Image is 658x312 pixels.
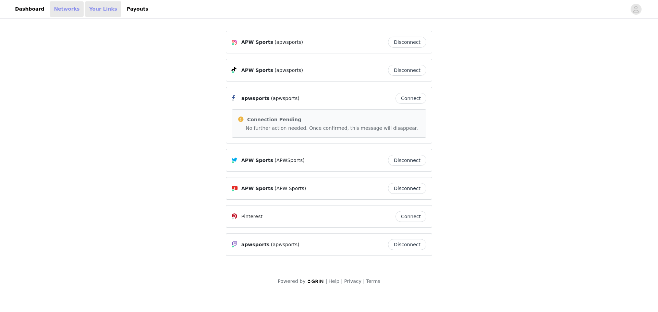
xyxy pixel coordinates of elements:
[633,4,639,15] div: avatar
[241,67,273,74] span: APW Sports
[395,211,426,222] button: Connect
[241,95,269,102] span: apwsports
[275,67,303,74] span: (apwsports)
[275,157,305,164] span: (APWSports)
[326,278,327,284] span: |
[275,185,306,192] span: (APW Sports)
[363,278,365,284] span: |
[271,95,300,102] span: (apwsports)
[85,1,121,17] a: Your Links
[278,278,305,284] span: Powered by
[241,39,273,46] span: APW Sports
[388,239,426,250] button: Disconnect
[123,1,153,17] a: Payouts
[388,65,426,76] button: Disconnect
[388,155,426,166] button: Disconnect
[366,278,380,284] a: Terms
[275,39,303,46] span: (apwsports)
[344,278,362,284] a: Privacy
[241,213,263,220] p: Pinterest
[232,40,237,45] img: Instagram Icon
[388,183,426,194] button: Disconnect
[11,1,48,17] a: Dashboard
[271,241,299,248] span: (apwsports)
[241,185,273,192] span: APW Sports
[50,1,84,17] a: Networks
[247,117,301,122] span: Connection Pending
[241,157,273,164] span: APW Sports
[241,241,269,248] span: apwsports
[388,37,426,48] button: Disconnect
[341,278,343,284] span: |
[246,125,421,132] p: No further action needed. Once confirmed, this message will disappear.
[329,278,340,284] a: Help
[395,93,426,104] button: Connect
[307,279,324,284] img: logo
